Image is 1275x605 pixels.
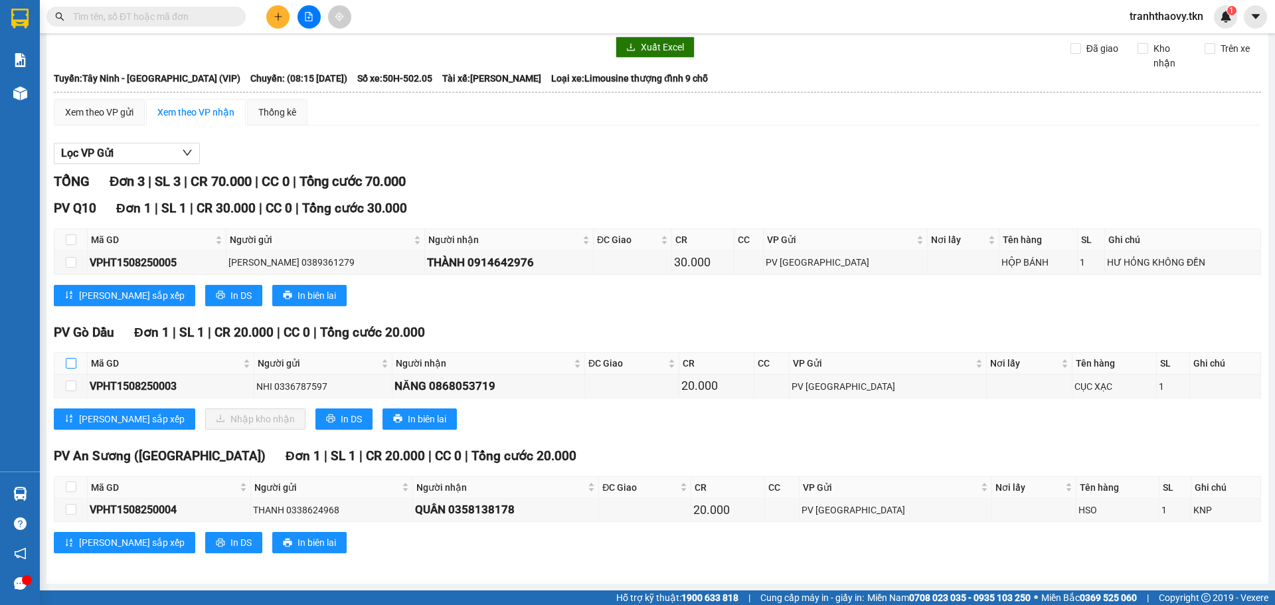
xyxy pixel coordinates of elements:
[672,229,734,251] th: CR
[299,173,406,189] span: Tổng cước 70.000
[803,480,979,495] span: VP Gửi
[1244,5,1267,29] button: caret-down
[408,412,446,426] span: In biên lai
[616,37,695,58] button: downloadXuất Excel
[277,325,280,340] span: |
[382,408,457,430] button: printerIn biên lai
[116,201,151,216] span: Đơn 1
[1119,8,1214,25] span: tranhthaovy.tkn
[616,590,738,605] span: Hỗ trợ kỹ thuật:
[173,325,176,340] span: |
[1227,6,1236,15] sup: 1
[13,86,27,100] img: warehouse-icon
[335,12,344,21] span: aim
[297,288,336,303] span: In biên lai
[88,375,254,398] td: VPHT1508250003
[324,448,327,464] span: |
[1190,353,1261,375] th: Ghi chú
[693,501,762,519] div: 20.000
[465,448,468,464] span: |
[1191,477,1261,499] th: Ghi chú
[990,356,1059,371] span: Nơi lấy
[326,414,335,424] span: printer
[471,448,576,464] span: Tổng cước 20.000
[88,499,251,522] td: VPHT1508250004
[1159,477,1191,499] th: SL
[197,201,256,216] span: CR 30.000
[1080,592,1137,603] strong: 0369 525 060
[394,377,582,395] div: NĂNG 0868053719
[262,173,290,189] span: CC 0
[54,285,195,306] button: sort-ascending[PERSON_NAME] sắp xếp
[1076,477,1159,499] th: Tên hàng
[602,480,677,495] span: ĐC Giao
[748,590,750,605] span: |
[681,592,738,603] strong: 1900 633 818
[674,253,732,272] div: 30.000
[79,288,185,303] span: [PERSON_NAME] sắp xếp
[228,255,422,270] div: [PERSON_NAME] 0389361279
[54,73,240,84] b: Tuyến: Tây Ninh - [GEOGRAPHIC_DATA] (VIP)
[1034,595,1038,600] span: ⚪️
[90,254,224,271] div: VPHT1508250005
[190,201,193,216] span: |
[1072,353,1157,375] th: Tên hàng
[65,105,133,120] div: Xem theo VP gửi
[867,590,1031,605] span: Miền Nam
[931,232,985,247] span: Nơi lấy
[54,448,266,464] span: PV An Sương ([GEOGRAPHIC_DATA])
[54,173,90,189] span: TỔNG
[73,9,230,24] input: Tìm tên, số ĐT hoặc mã đơn
[297,535,336,550] span: In biên lai
[1147,590,1149,605] span: |
[134,325,169,340] span: Đơn 1
[1250,11,1262,23] span: caret-down
[205,408,305,430] button: downloadNhập kho nhận
[415,501,596,519] div: QUÂN 0358138178
[253,503,410,517] div: THANH 0338624968
[61,145,114,161] span: Lọc VP Gửi
[331,448,356,464] span: SL 1
[800,499,993,522] td: PV Hòa Thành
[1107,255,1258,270] div: HƯ HỎNG KHÔNG ĐỀN
[641,40,684,54] span: Xuất Excel
[588,356,665,371] span: ĐC Giao
[216,290,225,301] span: printer
[266,201,292,216] span: CC 0
[258,105,296,120] div: Thống kê
[90,378,252,394] div: VPHT1508250003
[428,232,580,247] span: Người nhận
[91,356,240,371] span: Mã GD
[909,592,1031,603] strong: 0708 023 035 - 0935 103 250
[297,5,321,29] button: file-add
[216,538,225,549] span: printer
[11,9,29,29] img: logo-vxr
[1193,503,1258,517] div: KNP
[14,517,27,530] span: question-circle
[792,379,984,394] div: PV [GEOGRAPHIC_DATA]
[681,377,752,395] div: 20.000
[179,325,205,340] span: SL 1
[296,201,299,216] span: |
[1078,503,1157,517] div: HSO
[790,375,987,398] td: PV Hòa Thành
[14,547,27,560] span: notification
[157,105,234,120] div: Xem theo VP nhận
[802,503,990,517] div: PV [GEOGRAPHIC_DATA]
[359,448,363,464] span: |
[999,229,1078,251] th: Tên hàng
[155,201,158,216] span: |
[283,538,292,549] span: printer
[191,173,252,189] span: CR 70.000
[54,201,96,216] span: PV Q10
[691,477,765,499] th: CR
[14,577,27,590] span: message
[88,251,226,274] td: VPHT1508250005
[79,535,185,550] span: [PERSON_NAME] sắp xếp
[254,480,399,495] span: Người gửi
[597,232,658,247] span: ĐC Giao
[214,325,274,340] span: CR 20.000
[91,232,212,247] span: Mã GD
[230,288,252,303] span: In DS
[1080,255,1102,270] div: 1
